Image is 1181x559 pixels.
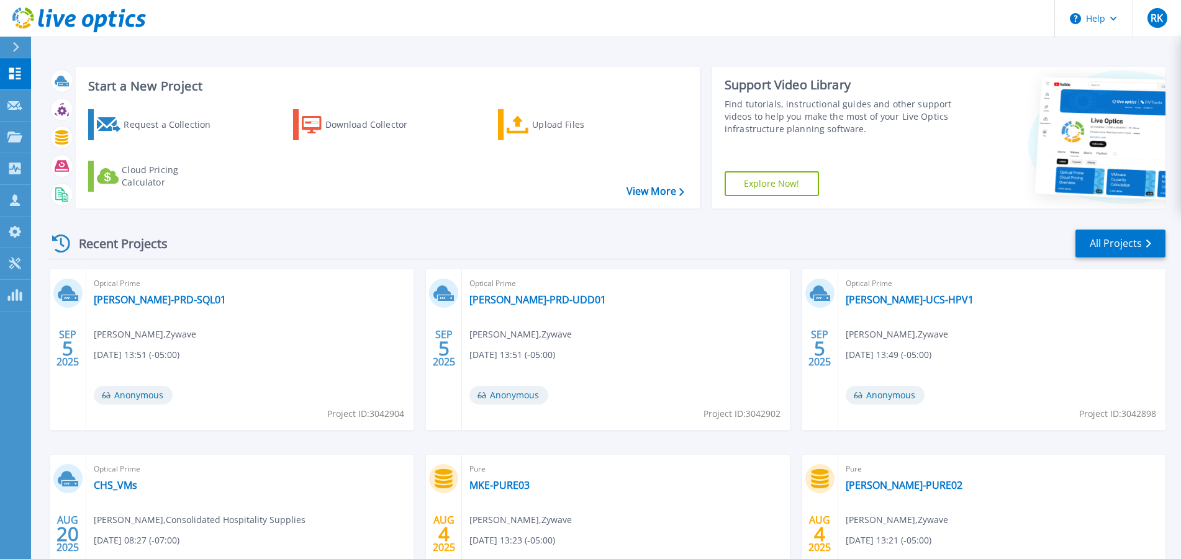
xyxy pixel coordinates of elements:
span: [DATE] 13:23 (-05:00) [469,534,555,547]
h3: Start a New Project [88,79,684,93]
span: 4 [438,529,450,539]
span: [PERSON_NAME] , Zywave [469,513,572,527]
span: Optical Prime [469,277,782,290]
div: SEP 2025 [56,326,79,371]
span: Project ID: 3042904 [327,407,404,421]
div: SEP 2025 [808,326,831,371]
div: Support Video Library [725,77,956,93]
span: 5 [814,343,825,354]
div: Cloud Pricing Calculator [122,164,221,189]
span: [PERSON_NAME] , Zywave [94,328,196,341]
span: Anonymous [94,386,173,405]
span: RK [1151,13,1163,23]
span: [PERSON_NAME] , Consolidated Hospitality Supplies [94,513,305,527]
a: [PERSON_NAME]-UCS-HPV1 [846,293,974,306]
div: Recent Projects [48,228,184,259]
span: Optical Prime [94,462,406,476]
span: 4 [814,529,825,539]
a: CHS_VMs [94,479,137,491]
span: Optical Prime [94,277,406,290]
span: Project ID: 3042898 [1079,407,1156,421]
a: All Projects [1075,230,1165,257]
a: [PERSON_NAME]-PURE02 [846,479,962,491]
span: 20 [57,529,79,539]
span: [PERSON_NAME] , Zywave [469,328,572,341]
span: 5 [438,343,450,354]
span: [PERSON_NAME] , Zywave [846,513,948,527]
div: Download Collector [325,112,425,137]
div: AUG 2025 [56,511,79,557]
span: [DATE] 13:49 (-05:00) [846,348,931,362]
a: Request a Collection [88,109,227,140]
a: [PERSON_NAME]-PRD-SQL01 [94,293,226,306]
span: Pure [469,462,782,476]
span: [DATE] 13:51 (-05:00) [469,348,555,362]
a: Upload Files [498,109,636,140]
div: Find tutorials, instructional guides and other support videos to help you make the most of your L... [725,98,956,135]
span: [DATE] 13:51 (-05:00) [94,348,179,362]
span: [DATE] 08:27 (-07:00) [94,534,179,547]
div: AUG 2025 [432,511,456,557]
span: [DATE] 13:21 (-05:00) [846,534,931,547]
a: Explore Now! [725,171,819,196]
span: Project ID: 3042902 [704,407,781,421]
div: SEP 2025 [432,326,456,371]
div: Request a Collection [124,112,223,137]
span: Anonymous [469,386,548,405]
span: 5 [62,343,73,354]
div: Upload Files [532,112,631,137]
span: Pure [846,462,1158,476]
a: View More [627,186,684,197]
span: [PERSON_NAME] , Zywave [846,328,948,341]
a: MKE-PURE03 [469,479,530,491]
a: Cloud Pricing Calculator [88,161,227,192]
div: AUG 2025 [808,511,831,557]
a: Download Collector [293,109,432,140]
a: [PERSON_NAME]-PRD-UDD01 [469,293,606,306]
span: Optical Prime [846,277,1158,290]
span: Anonymous [846,386,925,405]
